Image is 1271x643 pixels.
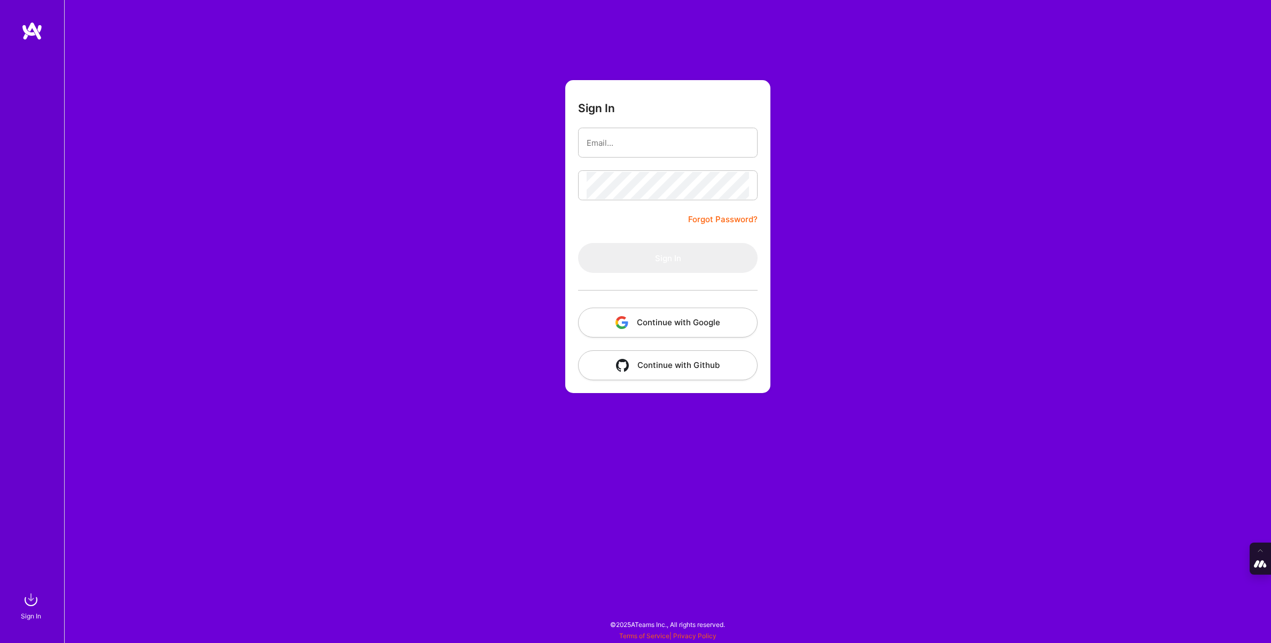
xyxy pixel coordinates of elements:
a: Privacy Policy [673,632,716,640]
button: Continue with Google [578,308,758,338]
span: | [619,632,716,640]
input: Email... [587,129,749,156]
img: icon [616,359,629,372]
button: Continue with Github [578,350,758,380]
a: Terms of Service [619,632,669,640]
a: Forgot Password? [688,213,758,226]
button: Sign In [578,243,758,273]
div: © 2025 ATeams Inc., All rights reserved. [64,611,1271,638]
img: sign in [20,589,42,610]
a: sign inSign In [22,589,42,622]
h3: Sign In [578,101,615,115]
img: logo [21,21,43,41]
div: Sign In [21,610,41,622]
img: icon [615,316,628,329]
